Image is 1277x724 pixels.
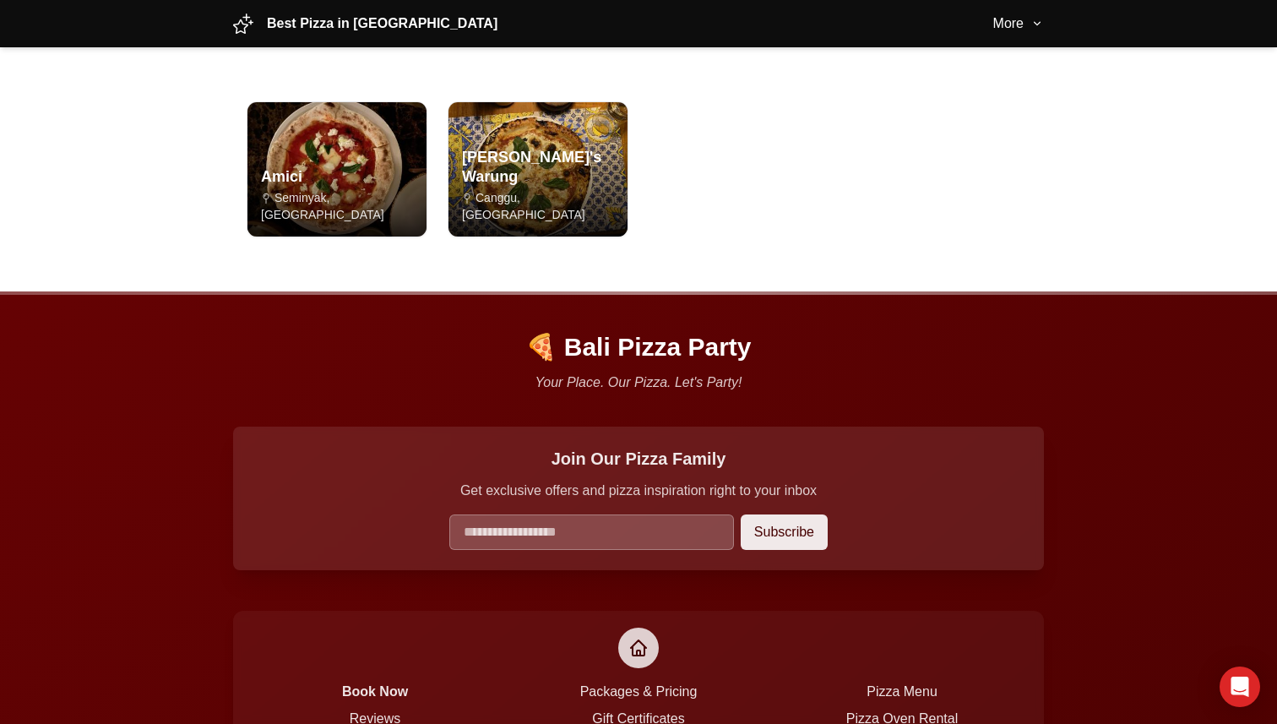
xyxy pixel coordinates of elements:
[261,167,413,187] h3: Amici
[462,148,614,186] h3: [PERSON_NAME]'s Warung
[233,14,497,34] a: Best Pizza in [GEOGRAPHIC_DATA]
[1220,667,1260,707] div: Open Intercom Messenger
[247,101,427,237] a: Read review of Amici
[247,102,427,237] img: Amici
[462,189,614,223] p: Canggu, [GEOGRAPHIC_DATA]
[261,189,413,223] p: Seminyak, [GEOGRAPHIC_DATA]
[580,684,698,699] a: Packages & Pricing
[448,101,628,237] a: Read review of Anita's Warung
[993,14,1024,34] span: More
[448,102,628,237] img: Anita's Warung
[233,332,1044,362] p: 🍕 Bali Pizza Party
[253,447,1024,471] h3: Join Our Pizza Family
[253,481,1024,501] p: Get exclusive offers and pizza inspiration right to your inbox
[741,514,828,550] button: Subscribe
[261,193,271,204] img: Location
[867,684,937,699] a: Pizza Menu
[233,373,1044,393] p: Your Place. Our Pizza. Let's Party!
[342,684,408,699] a: Book Now
[462,193,472,204] img: Location
[267,14,497,34] span: Best Pizza in [GEOGRAPHIC_DATA]
[233,14,253,34] img: Pizza slice
[993,14,1044,34] button: More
